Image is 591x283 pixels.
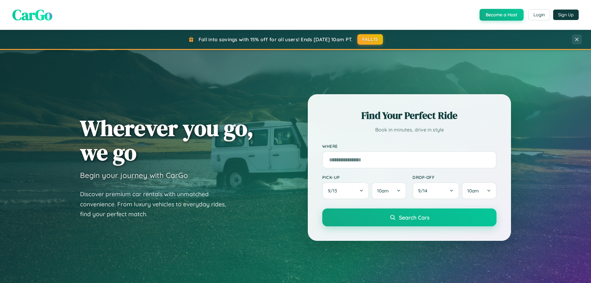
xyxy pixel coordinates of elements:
[322,175,406,180] label: Pick-up
[80,189,234,219] p: Discover premium car rentals with unmatched convenience. From luxury vehicles to everyday rides, ...
[80,116,254,164] h1: Wherever you go, we go
[328,188,340,194] span: 9 / 13
[412,182,459,199] button: 9/14
[322,144,497,149] label: Where
[480,9,524,21] button: Become a Host
[372,182,406,199] button: 10am
[377,188,389,194] span: 10am
[322,109,497,122] h2: Find Your Perfect Ride
[357,34,383,45] button: FALL15
[418,188,430,194] span: 9 / 14
[80,171,188,180] h3: Begin your journey with CarGo
[12,5,52,25] span: CarGo
[553,10,579,20] button: Sign Up
[467,188,479,194] span: 10am
[322,182,369,199] button: 9/13
[322,208,497,226] button: Search Cars
[412,175,497,180] label: Drop-off
[462,182,497,199] button: 10am
[399,214,429,221] span: Search Cars
[199,36,353,42] span: Fall into savings with 15% off for all users! Ends [DATE] 10am PT.
[322,125,497,134] p: Book in minutes, drive in style
[528,9,550,20] button: Login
